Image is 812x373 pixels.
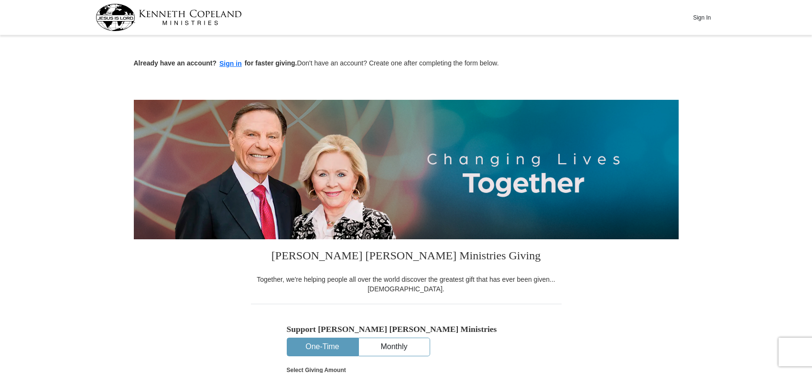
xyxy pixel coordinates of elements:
button: Monthly [359,338,430,356]
h3: [PERSON_NAME] [PERSON_NAME] Ministries Giving [251,239,562,275]
strong: Already have an account? for faster giving. [134,59,297,67]
img: kcm-header-logo.svg [96,4,242,31]
button: Sign in [217,58,245,69]
button: One-Time [287,338,358,356]
div: Together, we're helping people all over the world discover the greatest gift that has ever been g... [251,275,562,294]
h5: Support [PERSON_NAME] [PERSON_NAME] Ministries [287,324,526,334]
p: Don't have an account? Create one after completing the form below. [134,58,679,69]
button: Sign In [688,10,716,25]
